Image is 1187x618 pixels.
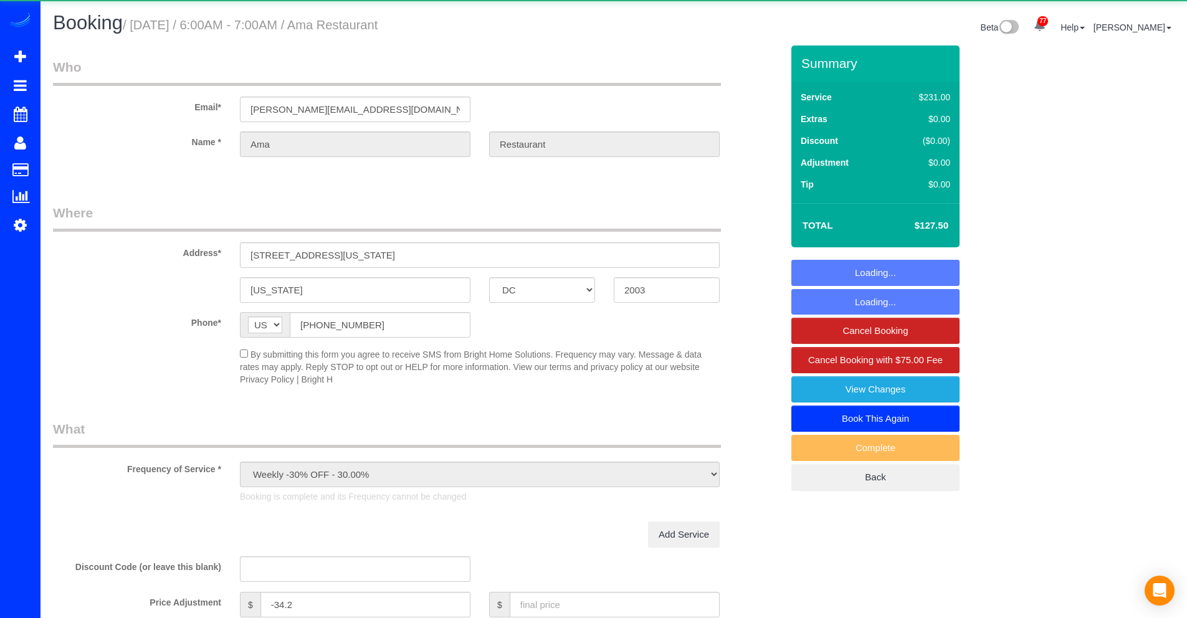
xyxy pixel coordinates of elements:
a: [PERSON_NAME] [1094,22,1171,32]
div: ($0.00) [892,135,950,147]
span: By submitting this form you agree to receive SMS from Bright Home Solutions. Frequency may vary. ... [240,349,702,384]
strong: Total [803,220,833,231]
input: City* [240,277,470,303]
span: $ [240,592,260,617]
input: Zip Code* [614,277,720,303]
span: 77 [1037,16,1048,26]
label: Service [801,91,832,103]
div: $0.00 [892,156,950,169]
legend: Who [53,58,721,86]
a: 77 [1027,12,1052,40]
label: Address* [44,242,231,259]
a: Cancel Booking [791,318,960,344]
span: Cancel Booking with $75.00 Fee [808,354,943,365]
input: Last Name* [489,131,720,157]
legend: Where [53,204,721,232]
input: final price [510,592,720,617]
a: View Changes [791,376,960,402]
p: Booking is complete and its Frequency cannot be changed [240,490,720,503]
small: / [DATE] / 6:00AM - 7:00AM / Ama Restaurant [123,18,378,32]
h3: Summary [801,56,953,70]
label: Phone* [44,312,231,329]
label: Name * [44,131,231,148]
h4: $127.50 [877,221,948,231]
label: Extras [801,113,827,125]
a: Beta [981,22,1019,32]
label: Frequency of Service * [44,459,231,475]
a: Help [1061,22,1085,32]
label: Discount Code (or leave this blank) [44,556,231,573]
img: New interface [998,20,1019,36]
a: Back [791,464,960,490]
div: $0.00 [892,113,950,125]
input: First Name* [240,131,470,157]
div: $231.00 [892,91,950,103]
img: Automaid Logo [7,12,32,30]
span: $ [489,592,510,617]
span: Booking [53,12,123,34]
label: Email* [44,97,231,113]
label: Discount [801,135,838,147]
div: Open Intercom Messenger [1145,576,1175,606]
label: Adjustment [801,156,849,169]
a: Cancel Booking with $75.00 Fee [791,347,960,373]
a: Add Service [648,521,720,548]
a: Book This Again [791,406,960,432]
label: Price Adjustment [44,592,231,609]
legend: What [53,420,721,448]
label: Tip [801,178,814,191]
input: Phone* [290,312,470,338]
div: $0.00 [892,178,950,191]
input: Email* [240,97,470,122]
